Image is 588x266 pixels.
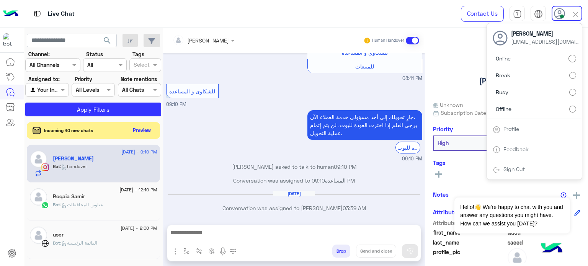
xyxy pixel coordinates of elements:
[568,55,576,62] input: Online
[496,88,508,96] span: Busy
[538,235,565,262] img: hulul-logo.png
[356,245,396,258] button: Send and close
[130,125,154,136] button: Preview
[3,6,18,22] img: Logo
[3,33,17,47] img: 919860931428189
[33,9,42,18] img: tab
[441,109,507,117] span: Subscription Date : [DATE]
[496,71,510,79] span: Break
[60,202,103,207] span: : عناوين المحافظات
[25,103,161,116] button: Apply Filters
[395,142,420,153] div: العودة للبوت
[402,155,422,163] span: 09:10 PM
[166,101,186,107] span: 09:10 PM
[433,219,506,227] span: Attribute Name
[183,248,189,254] img: select flow
[86,50,103,58] label: Status
[28,75,60,83] label: Assigned to:
[433,159,580,166] h6: Tags
[510,6,525,22] a: tab
[166,204,422,212] p: Conversation was assigned to [PERSON_NAME]
[433,248,506,266] span: profile_pic
[121,225,157,232] span: [DATE] - 2:08 PM
[534,10,543,18] img: tab
[355,63,374,70] span: للمبيعات
[479,77,534,85] h5: [PERSON_NAME]
[196,248,202,254] img: Trigger scenario
[332,245,350,258] button: Drop
[98,34,117,50] button: search
[569,89,576,96] input: Busy
[53,202,60,207] span: Bot
[433,126,453,132] h6: Priority
[119,186,157,193] span: [DATE] - 12:10 PM
[571,10,580,19] img: close
[206,245,218,257] button: create order
[53,232,64,238] h5: user
[30,188,47,206] img: defaultAdmin.png
[503,146,529,152] a: Feedback
[53,155,94,162] h5: Nada saeed
[273,191,315,196] h6: [DATE]
[433,209,460,215] h6: Attributes
[454,197,570,233] span: Hello!👋 We're happy to chat with you and answer any questions you might have. How can we assist y...
[503,126,519,132] a: Profile
[30,150,47,168] img: defaultAdmin.png
[312,177,355,184] span: 09:10 PM
[493,166,500,174] img: tab
[132,60,150,70] div: Select
[60,163,87,169] span: : handover
[461,6,504,22] a: Contact Us
[496,105,511,113] span: Offline
[41,163,49,171] img: Instagram
[372,38,404,44] small: Human Handover
[511,38,580,46] span: [EMAIL_ADDRESS][DOMAIN_NAME]
[513,10,522,18] img: tab
[166,163,422,171] p: [PERSON_NAME] asked to talk to human
[103,36,112,45] span: search
[121,75,157,83] label: Note mentions
[53,193,85,200] h5: Roqaia Samir
[132,50,144,58] label: Tags
[402,75,422,82] span: 08:41 PM
[60,240,97,246] span: : القائمة الرئيسية
[41,240,49,247] img: WebChat
[28,50,50,58] label: Channel:
[503,166,525,172] a: Sign Out
[493,126,500,134] img: tab
[53,240,60,246] span: Bot
[433,191,449,198] h6: Notes
[334,163,356,170] span: 09:10 PM
[166,176,422,184] p: Conversation was assigned to المساعدة
[218,247,227,256] img: send voice note
[406,247,414,255] img: send message
[307,110,422,140] p: 9/9/2025, 9:10 PM
[193,245,206,257] button: Trigger scenario
[30,227,47,244] img: defaultAdmin.png
[573,192,580,199] img: add
[169,88,215,95] span: للشكاوى و المساعدة
[433,228,506,237] span: first_name
[343,205,366,211] span: 03:39 AM
[496,54,511,62] span: Online
[209,248,215,254] img: create order
[569,72,576,79] input: Break
[41,201,49,209] img: WhatsApp
[508,238,581,246] span: saeed
[493,146,500,153] img: tab
[180,245,193,257] button: select flow
[511,29,580,38] span: [PERSON_NAME]
[342,49,388,56] span: للشكاوى و المساعدة
[569,106,576,113] input: Offline
[433,101,463,109] span: Unknown
[171,247,180,256] img: send attachment
[433,238,506,246] span: last_name
[44,127,93,134] span: Incoming 40 new chats
[230,248,236,255] img: make a call
[121,149,157,155] span: [DATE] - 9:10 PM
[48,9,75,19] p: Live Chat
[75,75,92,83] label: Priority
[53,163,60,169] span: Bot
